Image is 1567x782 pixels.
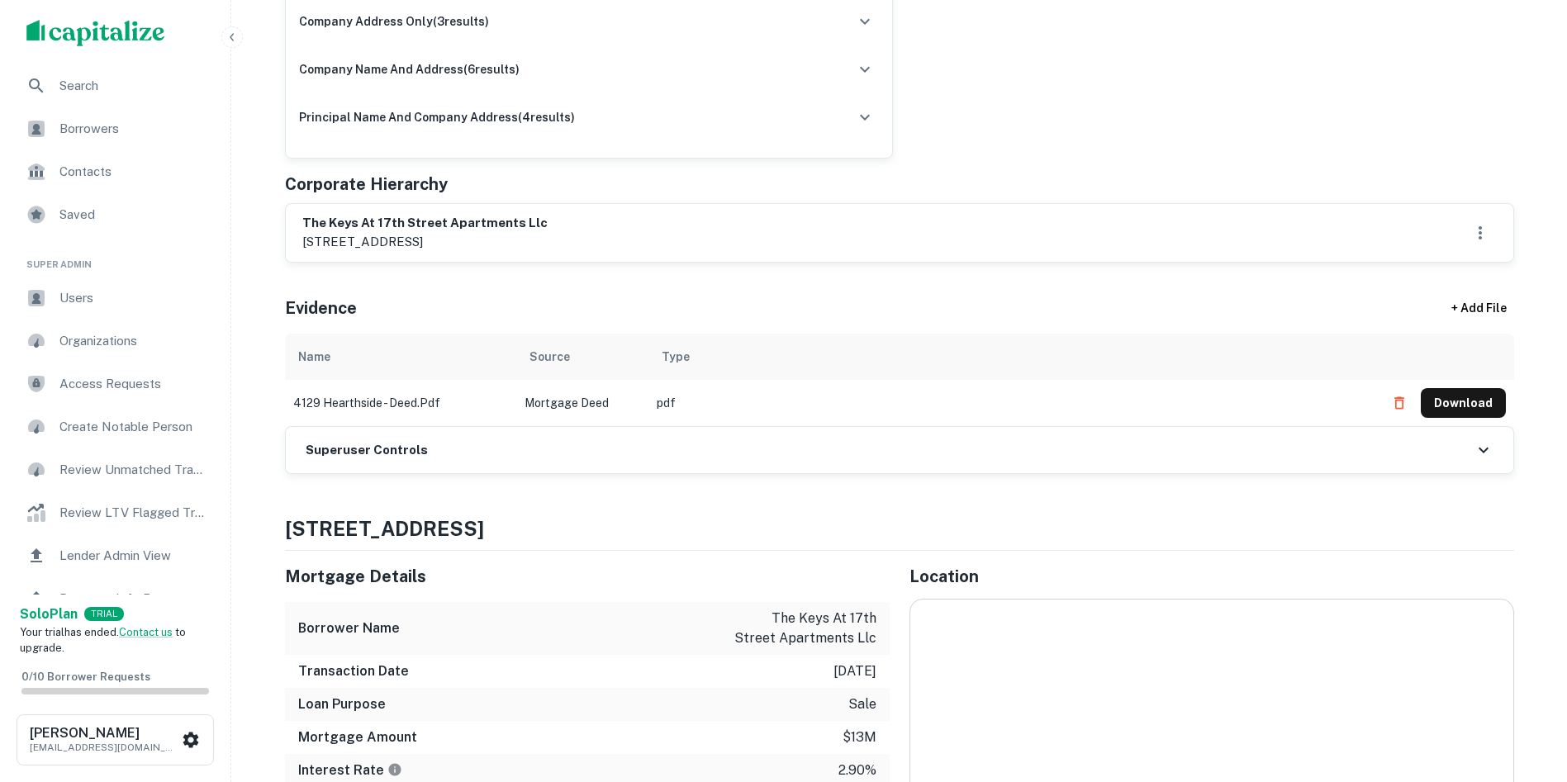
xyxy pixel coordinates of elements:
[59,546,207,566] span: Lender Admin View
[59,288,207,308] span: Users
[13,278,217,318] a: Users
[306,441,428,460] h6: Superuser Controls
[299,60,520,78] h6: company name and address ( 6 results)
[299,12,489,31] h6: company address only ( 3 results)
[59,374,207,394] span: Access Requests
[20,626,186,655] span: Your trial has ended. to upgrade.
[13,450,217,490] a: Review Unmatched Transactions
[20,606,78,622] strong: Solo Plan
[59,205,207,225] span: Saved
[298,694,386,714] h6: Loan Purpose
[59,331,207,351] span: Organizations
[13,238,217,278] li: Super Admin
[302,214,548,233] h6: the keys at 17th street apartments llc
[298,347,330,367] div: Name
[848,694,876,714] p: sale
[59,76,207,96] span: Search
[13,493,217,533] a: Review LTV Flagged Transactions
[59,503,207,523] span: Review LTV Flagged Transactions
[529,347,570,367] div: Source
[59,162,207,182] span: Contacts
[59,417,207,437] span: Create Notable Person
[26,20,165,46] img: capitalize-logo.png
[84,607,124,621] div: TRIAL
[1422,294,1537,324] div: + Add File
[285,296,357,320] h5: Evidence
[1384,390,1414,416] button: Delete file
[662,347,690,367] div: Type
[13,152,217,192] a: Contacts
[838,761,876,780] p: 2.90%
[648,380,1376,426] td: pdf
[843,727,876,747] p: $13m
[285,334,516,380] th: Name
[285,380,516,426] td: 4129 hearthside - deed.pdf
[298,618,400,638] h6: Borrower Name
[1484,650,1567,729] iframe: Chat Widget
[909,564,1514,589] h5: Location
[30,727,178,740] h6: [PERSON_NAME]
[728,609,876,648] p: the keys at 17th street apartments llc
[833,661,876,681] p: [DATE]
[299,108,575,126] h6: principal name and company address ( 4 results)
[30,740,178,755] p: [EMAIL_ADDRESS][DOMAIN_NAME]
[13,536,217,576] a: Lender Admin View
[298,727,417,747] h6: Mortgage Amount
[1421,388,1506,418] button: Download
[285,564,890,589] h5: Mortgage Details
[516,334,648,380] th: Source
[13,407,217,447] a: Create Notable Person
[13,66,217,106] a: Search
[59,460,207,480] span: Review Unmatched Transactions
[17,714,214,765] button: [PERSON_NAME][EMAIL_ADDRESS][DOMAIN_NAME]
[13,364,217,404] a: Access Requests
[387,762,402,777] svg: The interest rates displayed on the website are for informational purposes only and may be report...
[59,119,207,139] span: Borrowers
[119,626,173,638] a: Contact us
[298,761,402,780] h6: Interest Rate
[648,334,1376,380] th: Type
[13,195,217,235] a: Saved
[59,589,207,609] span: Borrower Info Requests
[13,579,217,618] a: Borrower Info Requests
[20,604,78,624] a: SoloPlan
[285,514,1514,543] h4: [STREET_ADDRESS]
[13,321,217,361] a: Organizations
[21,671,150,683] span: 0 / 10 Borrower Requests
[516,380,648,426] td: Mortgage Deed
[285,334,1514,426] div: scrollable content
[13,109,217,149] a: Borrowers
[285,172,448,197] h5: Corporate Hierarchy
[302,232,548,252] p: [STREET_ADDRESS]
[298,661,409,681] h6: Transaction Date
